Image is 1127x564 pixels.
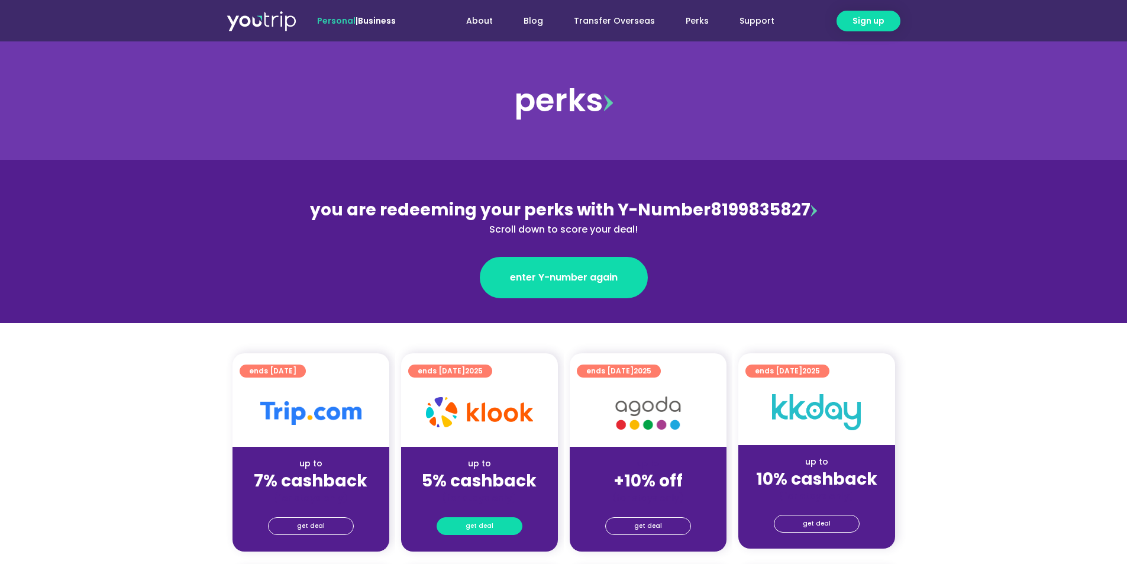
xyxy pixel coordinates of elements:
[558,10,670,32] a: Transfer Overseas
[254,469,367,492] strong: 7% cashback
[634,366,651,376] span: 2025
[465,366,483,376] span: 2025
[249,365,296,378] span: ends [DATE]
[756,468,877,491] strong: 10% cashback
[422,469,537,492] strong: 5% cashback
[579,492,717,504] div: (for stays only)
[724,10,790,32] a: Support
[297,518,325,534] span: get deal
[748,490,886,502] div: (for stays only)
[411,492,548,504] div: (for stays only)
[774,515,860,533] a: get deal
[317,15,396,27] span: |
[803,515,831,532] span: get deal
[307,198,821,237] div: 8199835827
[242,492,380,504] div: (for stays only)
[508,10,558,32] a: Blog
[268,517,354,535] a: get deal
[577,365,661,378] a: ends [DATE]2025
[605,517,691,535] a: get deal
[240,365,306,378] a: ends [DATE]
[418,365,483,378] span: ends [DATE]
[242,457,380,470] div: up to
[637,457,659,469] span: up to
[411,457,548,470] div: up to
[613,469,683,492] strong: +10% off
[837,11,900,31] a: Sign up
[586,365,651,378] span: ends [DATE]
[310,198,711,221] span: you are redeeming your perks with Y-Number
[748,456,886,468] div: up to
[451,10,508,32] a: About
[466,518,493,534] span: get deal
[670,10,724,32] a: Perks
[510,270,618,285] span: enter Y-number again
[358,15,396,27] a: Business
[307,223,821,237] div: Scroll down to score your deal!
[408,365,492,378] a: ends [DATE]2025
[317,15,356,27] span: Personal
[437,517,522,535] a: get deal
[480,257,648,298] a: enter Y-number again
[802,366,820,376] span: 2025
[745,365,829,378] a: ends [DATE]2025
[852,15,884,27] span: Sign up
[428,10,790,32] nav: Menu
[755,365,820,378] span: ends [DATE]
[634,518,662,534] span: get deal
